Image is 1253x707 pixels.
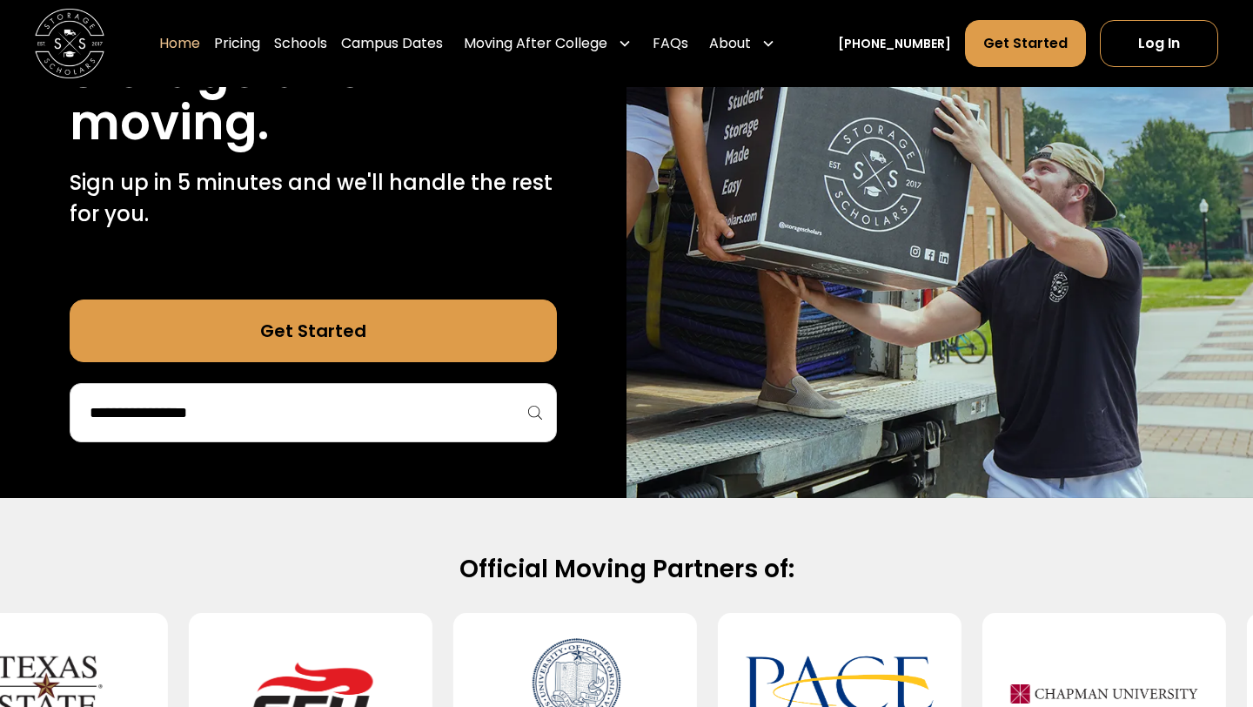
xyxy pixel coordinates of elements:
a: Get Started [965,20,1086,67]
a: FAQs [653,19,688,68]
p: Sign up in 5 minutes and we'll handle the rest for you. [70,167,557,230]
div: Moving After College [457,19,639,68]
a: Log In [1100,20,1218,67]
div: Moving After College [464,33,607,54]
a: Campus Dates [341,19,443,68]
a: Home [159,19,200,68]
a: Get Started [70,300,557,362]
a: Pricing [214,19,260,68]
div: About [702,19,782,68]
div: About [709,33,751,54]
h2: Official Moving Partners of: [70,554,1183,585]
a: [PHONE_NUMBER] [838,35,951,53]
a: home [35,9,104,78]
img: Storage Scholars main logo [35,9,104,78]
a: Schools [274,19,327,68]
